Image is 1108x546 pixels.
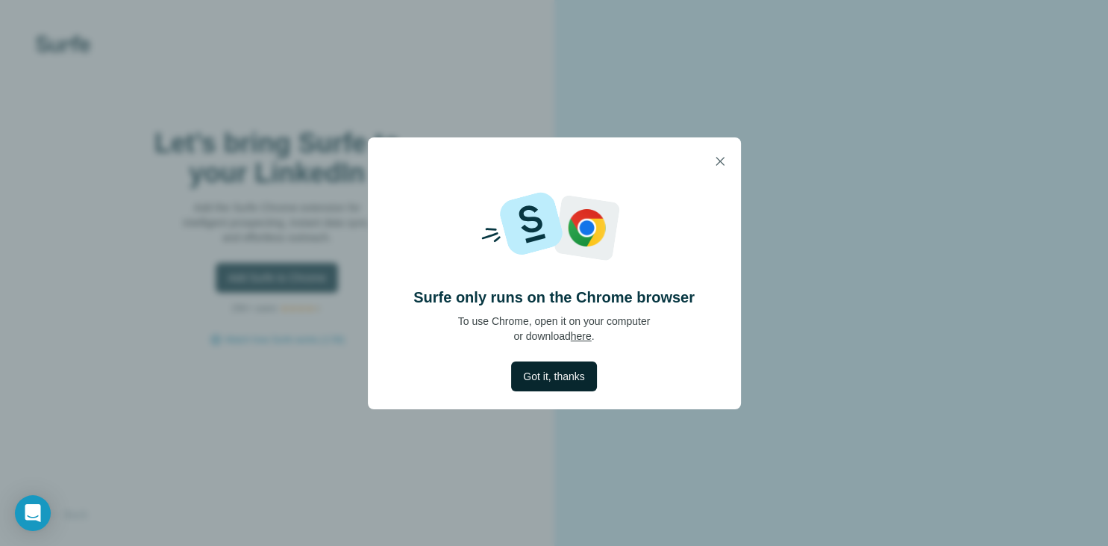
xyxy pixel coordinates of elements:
[458,314,651,344] p: To use Chrome, open it on your computer or download .
[511,362,596,391] button: Got it, thanks
[523,369,584,384] span: Got it, thanks
[460,185,649,269] img: Surfe and Google logos
[571,330,592,342] a: here
[15,495,51,531] div: Open Intercom Messenger
[413,287,695,308] h4: Surfe only runs on the Chrome browser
